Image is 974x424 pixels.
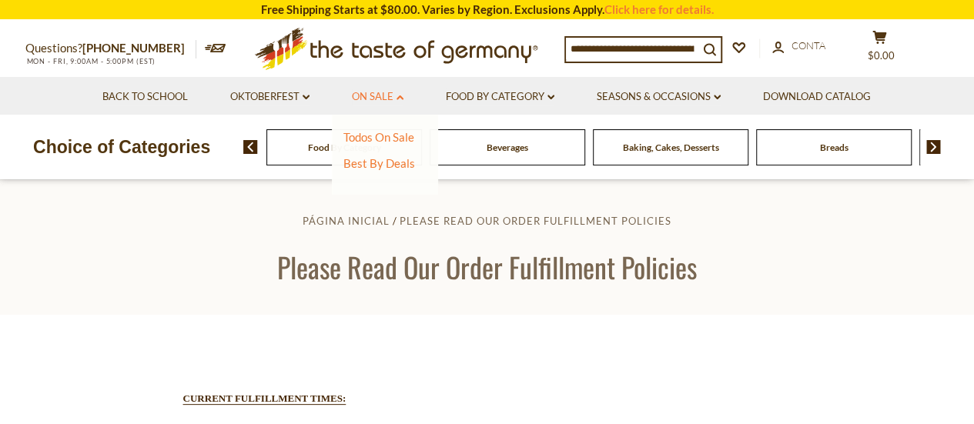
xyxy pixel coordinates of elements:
a: Click here for details. [604,2,714,16]
span: $0.00 [868,49,895,62]
a: Please Read Our Order Fulfillment Policies [400,215,671,227]
a: Download Catalog [763,88,871,105]
span: MON - FRI, 9:00AM - 5:00PM (EST) [25,57,156,65]
a: Best By Deals [343,156,415,170]
a: Conta [772,38,825,55]
a: Back to School [102,88,188,105]
h1: Please Read Our Order Fulfillment Policies [48,249,926,284]
a: [PHONE_NUMBER] [82,41,185,55]
a: Beverages [487,142,528,153]
a: Food By Category [446,88,554,105]
span: Conta [792,39,825,52]
a: Breads [820,142,848,153]
img: next arrow [926,140,941,154]
a: Todos On Sale [343,130,414,144]
strong: CURRENT FULFILLMENT TIMES: [183,392,346,404]
a: Seasons & Occasions [597,88,721,105]
a: Food By Category [308,142,381,153]
a: Baking, Cakes, Desserts [623,142,719,153]
a: On Sale [352,88,403,105]
a: Oktoberfest [230,88,310,105]
button: $0.00 [857,30,903,68]
a: Página inicial [303,215,390,227]
p: Questions? [25,38,196,58]
img: previous arrow [243,140,258,154]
